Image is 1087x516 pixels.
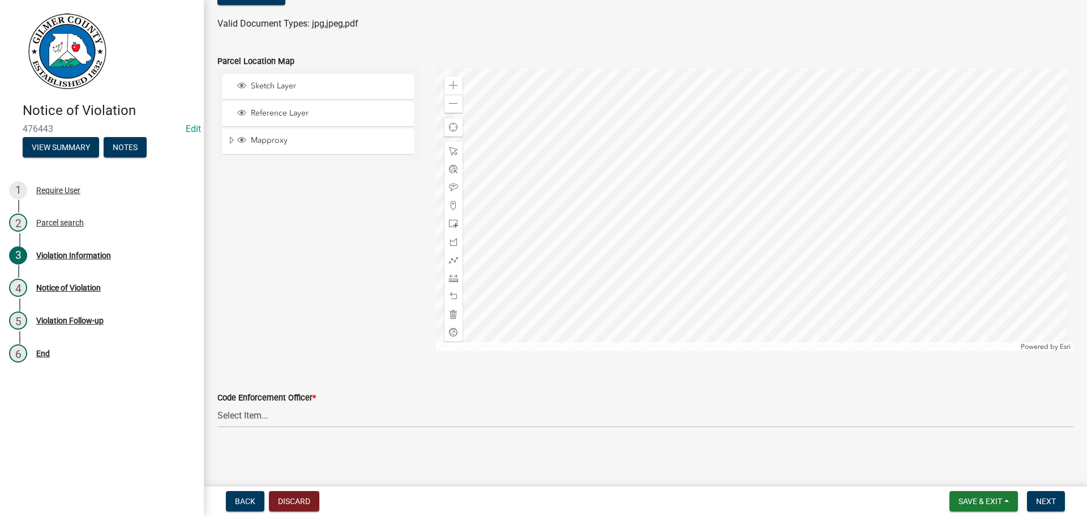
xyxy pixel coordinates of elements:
[222,129,414,155] li: Mapproxy
[248,135,410,146] span: Mapproxy
[444,95,463,113] div: Zoom out
[222,101,414,127] li: Reference Layer
[226,491,264,511] button: Back
[23,103,195,119] h4: Notice of Violation
[949,491,1018,511] button: Save & Exit
[36,284,101,292] div: Notice of Violation
[1036,497,1056,506] span: Next
[217,394,316,402] label: Code Enforcement Officer
[248,81,410,91] span: Sketch Layer
[36,251,111,259] div: Violation Information
[236,135,410,147] div: Mapproxy
[23,143,99,152] wm-modal-confirm: Summary
[23,12,108,91] img: Gilmer County, Georgia
[36,349,50,357] div: End
[269,491,319,511] button: Discard
[36,219,84,227] div: Parcel search
[248,108,410,118] span: Reference Layer
[227,135,236,147] span: Expand
[9,181,27,199] div: 1
[1027,491,1065,511] button: Next
[36,186,80,194] div: Require User
[9,246,27,265] div: 3
[1018,342,1073,351] div: Powered by
[235,497,255,506] span: Back
[9,279,27,297] div: 4
[104,143,147,152] wm-modal-confirm: Notes
[104,137,147,157] button: Notes
[23,137,99,157] button: View Summary
[186,123,201,134] wm-modal-confirm: Edit Application Number
[444,118,463,137] div: Find my location
[236,108,410,120] div: Reference Layer
[444,76,463,95] div: Zoom in
[958,497,1002,506] span: Save & Exit
[9,312,27,330] div: 5
[1060,343,1071,351] a: Esri
[23,123,181,134] span: 476443
[186,123,201,134] a: Edit
[217,18,358,29] span: Valid Document Types: jpg,jpeg,pdf
[236,81,410,92] div: Sketch Layer
[221,71,415,158] ul: Layer List
[222,74,414,100] li: Sketch Layer
[36,317,104,325] div: Violation Follow-up
[9,344,27,363] div: 6
[9,214,27,232] div: 2
[217,58,294,66] label: Parcel Location Map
